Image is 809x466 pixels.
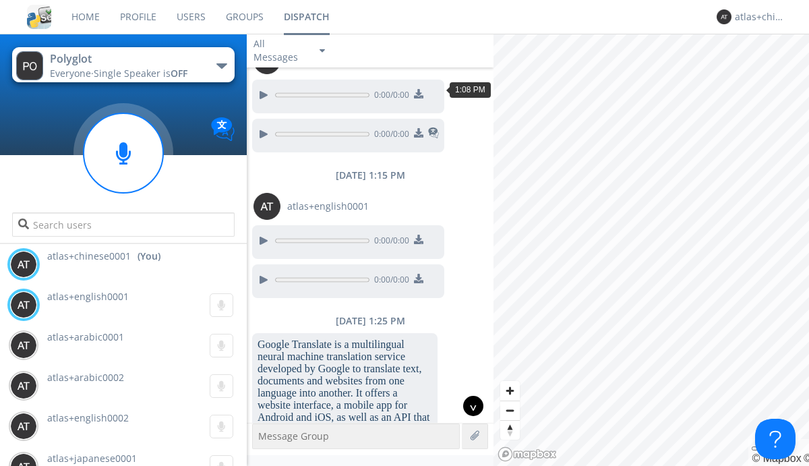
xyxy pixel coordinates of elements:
span: 0:00 / 0:00 [369,274,409,289]
a: Mapbox logo [498,446,557,462]
img: download media button [414,128,423,138]
input: Search users [12,212,234,237]
span: 1:08 PM [455,85,485,94]
img: translated-message [428,127,439,138]
div: ^ [463,396,483,416]
iframe: Toggle Customer Support [755,419,796,459]
span: atlas+arabic0001 [47,330,124,343]
img: 373638.png [10,413,37,440]
img: 373638.png [717,9,731,24]
span: Single Speaker is [94,67,187,80]
span: Reset bearing to north [500,421,520,440]
span: OFF [171,67,187,80]
span: 0:00 / 0:00 [369,89,409,104]
button: Toggle attribution [752,446,762,450]
div: [DATE] 1:25 PM [247,314,493,328]
img: 373638.png [10,372,37,399]
div: (You) [138,250,160,263]
span: 0:00 / 0:00 [369,128,409,143]
button: Reset bearing to north [500,420,520,440]
span: atlas+arabic0002 [47,371,124,384]
img: caret-down-sm.svg [320,49,325,53]
img: Translation enabled [211,117,235,141]
div: [DATE] 1:15 PM [247,169,493,182]
a: Mapbox [752,453,801,464]
span: atlas+japanese0001 [47,452,137,465]
span: atlas+chinese0001 [47,250,131,263]
span: This is a translated message [428,125,439,143]
img: download media button [414,235,423,244]
img: 373638.png [10,291,37,318]
button: Zoom in [500,381,520,401]
span: 0:00 / 0:00 [369,235,409,250]
img: cddb5a64eb264b2086981ab96f4c1ba7 [27,5,51,29]
dc-p: Google Translate is a multilingual neural machine translation service developed by Google to tran... [258,339,432,448]
span: Zoom out [500,401,520,420]
img: download media button [414,89,423,98]
div: All Messages [253,37,307,64]
div: Polyglot [50,51,202,67]
button: Zoom out [500,401,520,420]
span: atlas+english0001 [47,290,129,303]
img: 373638.png [253,193,280,220]
div: atlas+chinese0001 [735,10,785,24]
img: download media button [414,274,423,283]
button: PolyglotEveryone·Single Speaker isOFF [12,47,234,82]
span: atlas+english0001 [287,200,369,213]
img: 373638.png [10,251,37,278]
img: 373638.png [10,332,37,359]
span: atlas+english0002 [47,411,129,424]
img: 373638.png [16,51,43,80]
div: Everyone · [50,67,202,80]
